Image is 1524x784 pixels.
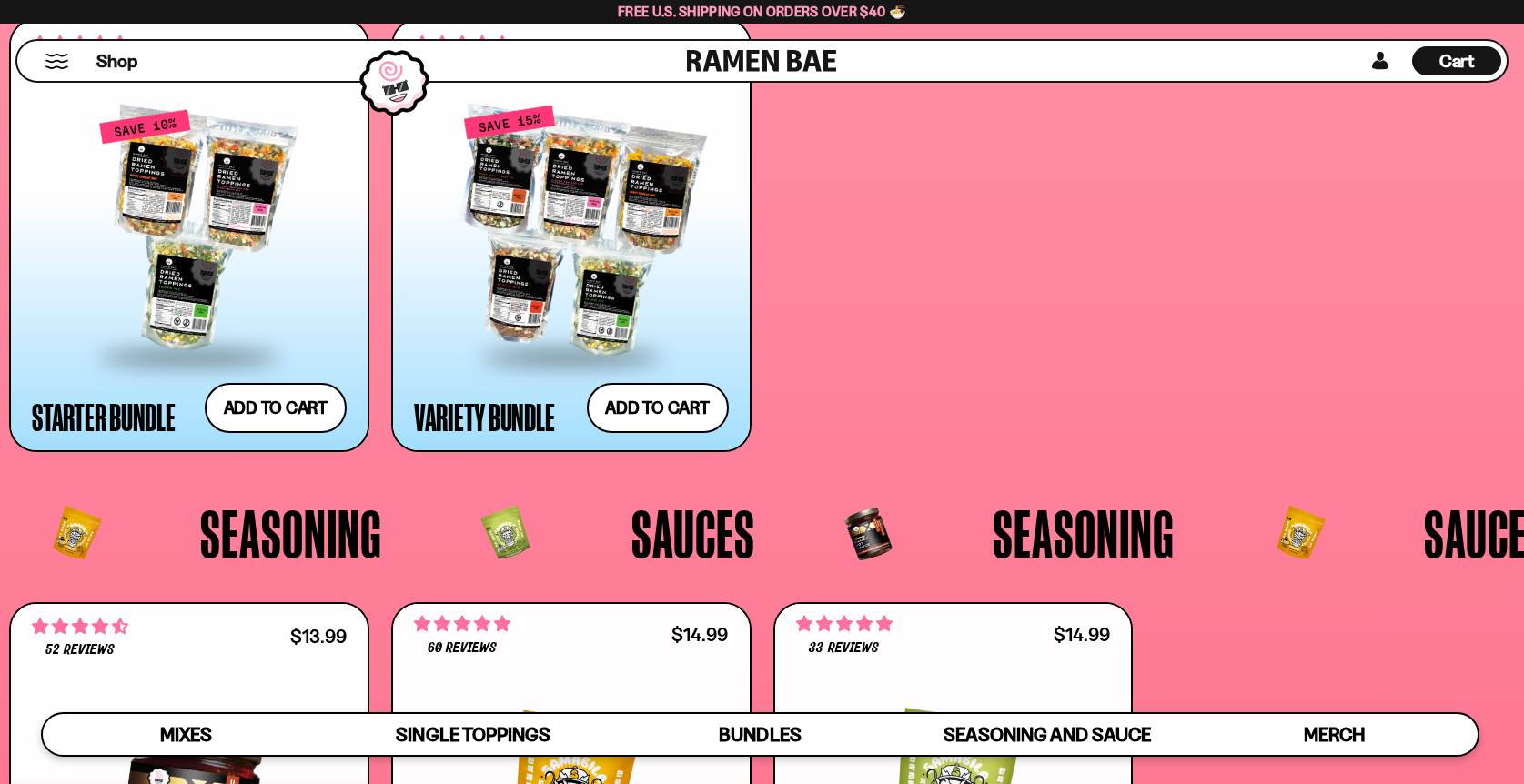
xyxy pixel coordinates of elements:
[1054,626,1110,643] div: $14.99
[809,641,878,656] span: 33 reviews
[428,641,497,656] span: 60 reviews
[1439,50,1475,72] span: Cart
[205,383,347,433] button: Add to cart
[796,612,893,636] span: 5.00 stars
[414,612,510,636] span: 4.83 stars
[631,499,755,567] span: Sauces
[200,499,382,567] span: Seasoning
[719,723,801,746] span: Bundles
[160,723,212,746] span: Mixes
[391,18,752,451] a: 4.63 stars 6356 reviews $114.99 Variety Bundle Add to cart
[43,714,329,755] a: Mixes
[45,643,115,658] span: 52 reviews
[993,499,1175,567] span: Seasoning
[617,714,903,755] a: Bundles
[32,615,128,638] span: 4.71 stars
[396,723,550,746] span: Single Toppings
[1191,714,1478,755] a: Merch
[96,46,137,75] a: Shop
[290,628,347,645] div: $13.99
[944,723,1150,746] span: Seasoning and Sauce
[329,714,616,755] a: Single Toppings
[414,400,555,433] div: Variety Bundle
[903,714,1190,755] a: Seasoning and Sauce
[45,54,69,69] button: Mobile Menu Trigger
[618,3,906,20] span: Free U.S. Shipping on Orders over $40 🍜
[32,400,176,433] div: Starter Bundle
[1412,41,1501,81] div: Cart
[96,49,137,74] span: Shop
[671,626,728,643] div: $14.99
[1304,723,1365,746] span: Merch
[587,383,729,433] button: Add to cart
[9,18,369,451] a: 4.71 stars 4845 reviews $69.99 Starter Bundle Add to cart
